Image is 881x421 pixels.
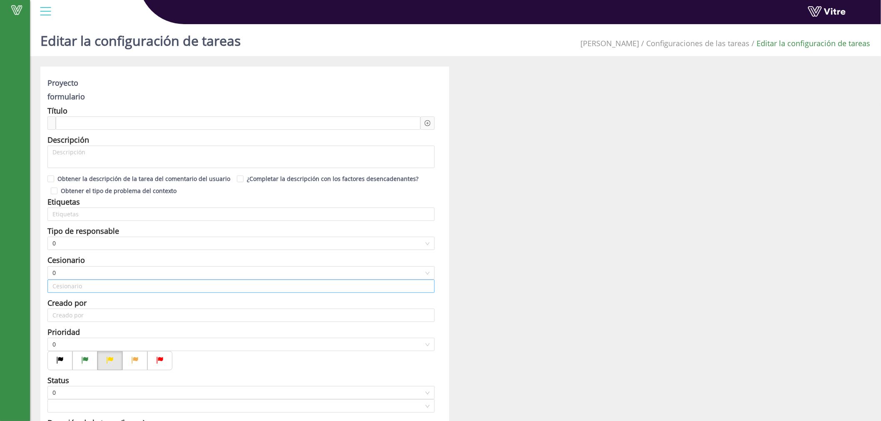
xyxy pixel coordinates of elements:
div: Etiquetas [47,196,80,208]
li: Editar la configuración de tareas [750,37,871,49]
span: plus-circle [425,120,431,126]
span: Obtener el tipo de problema del contexto [57,187,180,195]
a: Configuraciones de las tareas [646,38,750,48]
label: formulario [47,91,85,102]
div: Cesionario [47,254,85,266]
span: 0 [52,338,430,351]
h1: Editar la configuración de tareas [40,21,241,56]
span: 0 [52,386,430,399]
div: Status [47,374,69,386]
span: Obtener la descripción de la tarea del comentario del usuario [54,175,234,183]
span: 0 [52,237,430,250]
span: 379 [580,38,639,48]
div: Título [47,105,67,116]
div: Descripción [47,134,89,146]
span: ¿Completar la descripción con los factores desencadenantes? [244,175,422,183]
label: Proyecto [47,77,78,89]
div: Creado por [47,297,87,309]
div: Prioridad [47,326,80,338]
div: Tipo de responsable [47,225,119,237]
span: 0 [52,267,430,279]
